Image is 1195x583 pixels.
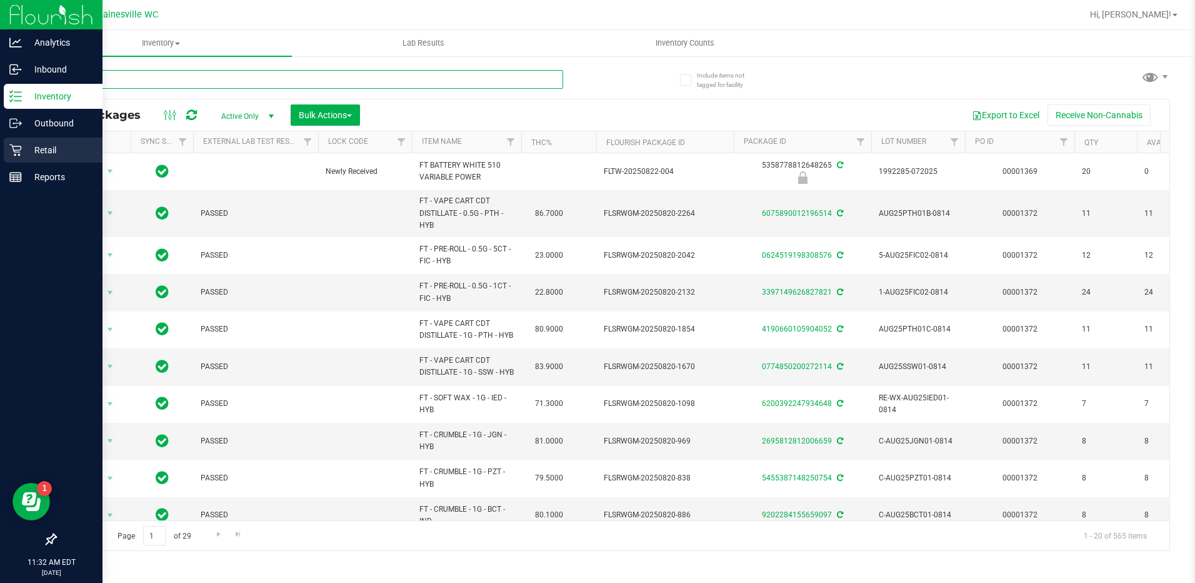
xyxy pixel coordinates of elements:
[419,466,514,490] span: FT - CRUMBLE - 1G - PZT - HYB
[529,283,569,302] span: 22.8000
[1082,323,1129,335] span: 11
[762,510,832,519] a: 9202284155659097
[102,432,118,450] span: select
[229,526,247,543] a: Go to the last page
[975,137,994,146] a: PO ID
[1002,437,1037,445] a: 00001372
[299,110,352,120] span: Bulk Actions
[879,361,957,373] span: AUG25SSW01-0814
[386,38,461,49] span: Lab Results
[835,209,843,218] span: Sync from Compliance System
[328,137,368,146] a: Lock Code
[835,437,843,445] span: Sync from Compliance System
[1082,166,1129,178] span: 20
[97,9,158,20] span: Gainesville WC
[22,62,97,77] p: Inbound
[879,392,957,416] span: RE-WX-AUG25IED01-0814
[1144,323,1192,335] span: 11
[156,395,169,412] span: In Sync
[762,474,832,482] a: 5455387148250754
[604,250,726,261] span: FLSRWGM-20250820-2042
[1054,131,1074,153] a: Filter
[835,251,843,260] span: Sync from Compliance System
[9,171,22,183] inline-svg: Reports
[835,474,843,482] span: Sync from Compliance System
[851,131,871,153] a: Filter
[172,131,193,153] a: Filter
[1144,472,1192,484] span: 8
[944,131,965,153] a: Filter
[1084,138,1098,147] a: Qty
[1144,250,1192,261] span: 12
[1082,472,1129,484] span: 8
[1090,9,1171,19] span: Hi, [PERSON_NAME]!
[102,246,118,264] span: select
[156,358,169,375] span: In Sync
[156,283,169,301] span: In Sync
[881,137,926,146] a: Lot Number
[22,116,97,131] p: Outbound
[156,506,169,524] span: In Sync
[835,161,843,170] span: Sync from Compliance System
[1144,208,1192,220] span: 11
[732,171,873,184] div: Newly Received
[1144,286,1192,298] span: 24
[201,323,311,335] span: PASSED
[604,286,726,298] span: FLSRWGM-20250820-2132
[529,395,569,413] span: 71.3000
[1002,325,1037,333] a: 00001372
[879,509,957,521] span: C-AUG25BCT01-0814
[1002,209,1037,218] a: 00001372
[201,361,311,373] span: PASSED
[201,509,311,521] span: PASSED
[419,318,514,342] span: FT - VAPE CART CDT DISTILLATE - 1G - PTH - HYB
[1082,398,1129,410] span: 7
[529,358,569,376] span: 83.9000
[156,205,169,222] span: In Sync
[762,437,832,445] a: 2695812812006659
[156,469,169,487] span: In Sync
[879,286,957,298] span: 1-AUG25FIC02-0814
[203,137,301,146] a: External Lab Test Result
[1002,399,1037,408] a: 00001372
[6,568,97,577] p: [DATE]
[391,131,412,153] a: Filter
[639,38,731,49] span: Inventory Counts
[102,321,118,338] span: select
[9,36,22,49] inline-svg: Analytics
[209,526,227,543] a: Go to the next page
[529,320,569,338] span: 80.9000
[1144,398,1192,410] span: 7
[419,243,514,267] span: FT - PRE-ROLL - 0.5G - 5CT - FIC - HYB
[292,30,554,56] a: Lab Results
[529,469,569,487] span: 79.5000
[604,166,726,178] span: FLTW-20250822-004
[22,89,97,104] p: Inventory
[879,166,957,178] span: 1992285-072025
[419,355,514,378] span: FT - VAPE CART CDT DISTILLATE - 1G - SSW - HYB
[529,432,569,450] span: 81.0000
[65,108,153,122] span: All Packages
[554,30,816,56] a: Inventory Counts
[762,399,832,408] a: 6200392247934648
[879,208,957,220] span: AUG25PTH01B-0814
[1144,435,1192,447] span: 8
[964,104,1047,126] button: Export to Excel
[1047,104,1151,126] button: Receive Non-Cannabis
[201,398,311,410] span: PASSED
[529,246,569,265] span: 23.0000
[1002,510,1037,519] a: 00001372
[102,284,118,302] span: select
[9,90,22,103] inline-svg: Inventory
[744,137,786,146] a: Package ID
[1082,509,1129,521] span: 8
[879,435,957,447] span: C-AUG25JGN01-0814
[30,38,292,49] span: Inventory
[102,358,118,375] span: select
[604,398,726,410] span: FLSRWGM-20250820-1098
[419,280,514,304] span: FT - PRE-ROLL - 0.5G - 1CT - FIC - HYB
[604,208,726,220] span: FLSRWGM-20250820-2264
[835,325,843,333] span: Sync from Compliance System
[201,435,311,447] span: PASSED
